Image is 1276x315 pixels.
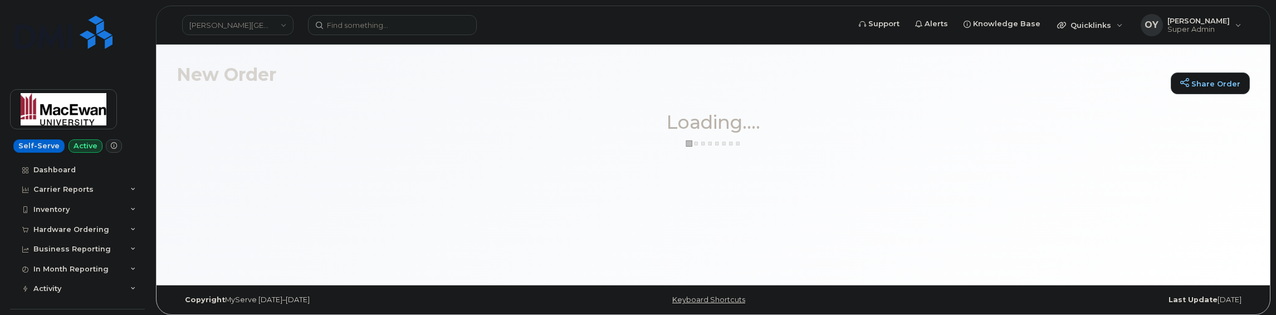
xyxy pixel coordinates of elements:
div: MyServe [DATE]–[DATE] [177,295,534,304]
strong: Copyright [185,295,225,304]
h1: New Order [177,65,1165,84]
a: Keyboard Shortcuts [672,295,745,304]
div: [DATE] [892,295,1250,304]
img: ajax-loader-3a6953c30dc77f0bf724df975f13086db4f4c1262e45940f03d1251963f1bf2e.gif [686,139,741,148]
h1: Loading.... [177,112,1250,132]
strong: Last Update [1169,295,1218,304]
a: Share Order [1171,72,1250,95]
